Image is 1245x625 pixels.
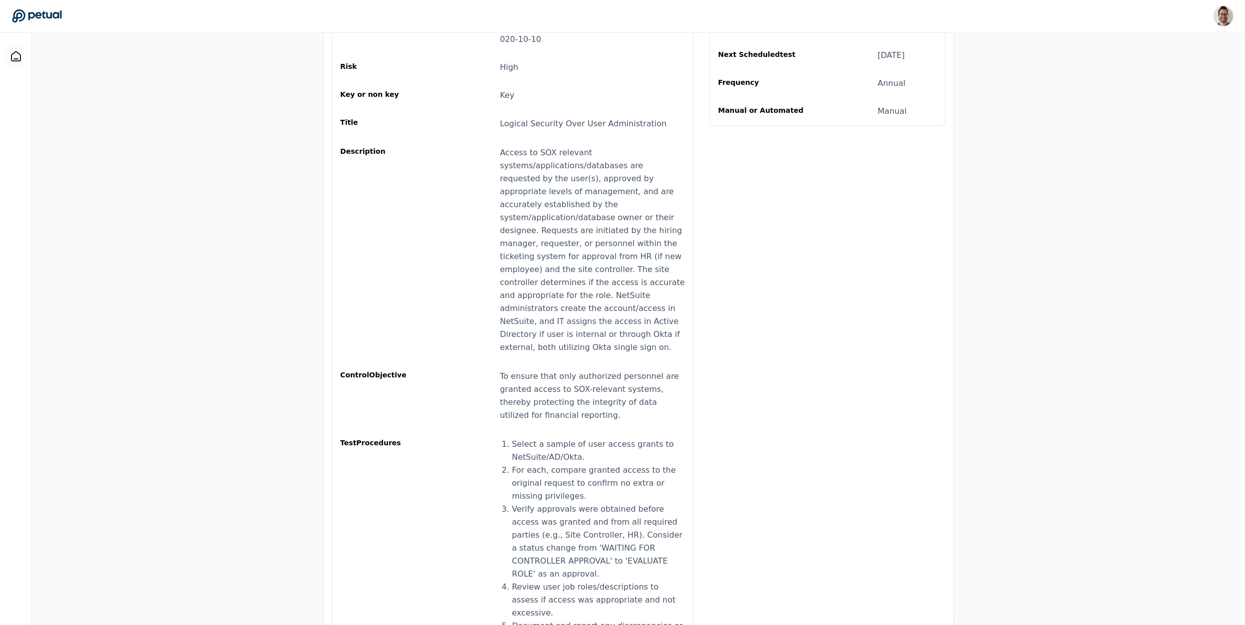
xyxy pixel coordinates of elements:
div: Frequency [718,77,814,89]
div: Risk [340,61,436,73]
img: Eliot Walker [1213,6,1233,26]
div: Next Scheduled test [718,49,814,61]
div: Key [500,89,514,101]
div: Key or non key [340,89,436,101]
div: Manual [877,105,906,117]
div: Title [340,117,436,130]
div: control Objective [340,370,436,422]
div: Manual or Automated [718,105,814,117]
div: Description [340,146,436,354]
div: High [500,61,518,73]
span: Logical Security Over User Administration [500,119,666,128]
div: Access to SOX relevant systems/applications/databases are requested by the user(s), approved by a... [500,146,685,354]
li: For each, compare granted access to the original request to confirm no extra or missing privileges. [512,464,685,503]
li: Review user job roles/descriptions to assess if access was appropriate and not excessive. [512,581,685,620]
a: Go to Dashboard [12,9,62,23]
div: Logical Security Over User Administration — IT-020-10-10 [500,21,685,45]
div: To ensure that only authorized personnel are granted access to SOX-relevant systems, thereby prot... [500,370,685,422]
li: Verify approvals were obtained before access was granted and from all required parties (e.g., Sit... [512,503,685,581]
div: control Reference Name [340,21,436,45]
a: Dashboard [4,44,28,68]
div: Annual [877,77,905,89]
div: [DATE] [877,49,904,61]
li: Select a sample of user access grants to NetSuite/AD/Okta. [512,438,685,464]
